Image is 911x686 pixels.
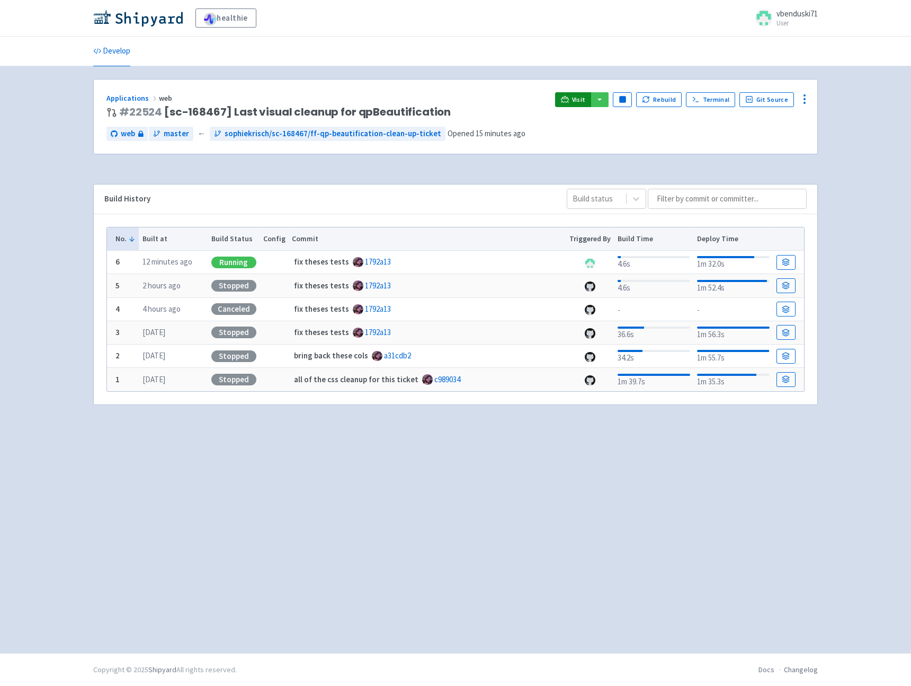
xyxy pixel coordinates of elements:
[697,348,770,364] div: 1m 55.7s
[225,128,441,140] span: sophiekrisch/sc-168467/ff-qp-beautification-clean-up-ticket
[776,372,796,387] a: Build Details
[697,254,770,270] div: 1m 32.0s
[208,227,260,251] th: Build Status
[618,324,690,341] div: 36.6s
[93,10,183,27] img: Shipyard logo
[776,278,796,293] a: Build Details
[142,374,165,384] time: [DATE]
[211,303,256,315] div: Canceled
[195,8,256,28] a: healthie
[164,128,189,140] span: master
[618,254,690,270] div: 4.6s
[211,327,256,338] div: Stopped
[119,106,451,118] span: [sc-168467] Last visual cleanup for qpBeautification
[294,350,368,360] strong: bring back these cols
[776,302,796,316] a: Build Details
[115,350,120,360] b: 2
[618,348,690,364] div: 34.2s
[784,665,818,674] a: Changelog
[104,193,550,205] div: Build History
[693,227,773,251] th: Deploy Time
[211,374,256,385] div: Stopped
[159,93,174,103] span: web
[198,128,206,140] span: ←
[294,257,349,267] strong: fix theses tests
[93,37,130,66] a: Develop
[93,664,237,675] div: Copyright © 2025 All rights reserved.
[697,372,770,388] div: 1m 35.3s
[142,304,181,314] time: 4 hours ago
[697,302,770,316] div: -
[142,327,165,337] time: [DATE]
[142,257,192,267] time: 12 minutes ago
[618,302,690,316] div: -
[294,327,349,337] strong: fix theses tests
[365,304,391,314] a: 1792a13
[115,233,136,244] button: No.
[697,278,770,294] div: 1m 52.4s
[294,280,349,291] strong: fix theses tests
[365,280,391,291] a: 1792a13
[115,304,120,314] b: 4
[566,227,614,251] th: Triggered By
[618,278,690,294] div: 4.6s
[697,324,770,341] div: 1m 56.3s
[776,8,818,19] span: vbenduski71
[739,92,794,107] a: Git Source
[119,104,162,119] a: #22524
[115,374,120,384] b: 1
[115,280,120,291] b: 5
[476,128,525,138] time: 15 minutes ago
[776,325,796,340] a: Build Details
[121,128,135,140] span: web
[448,128,525,138] span: Opened
[106,93,159,103] a: Applications
[636,92,682,107] button: Rebuild
[434,374,460,384] a: c989034
[294,304,349,314] strong: fix theses tests
[749,10,818,27] a: vbenduski71 User
[289,227,566,251] th: Commit
[115,327,120,337] b: 3
[106,127,148,141] a: web
[148,665,176,674] a: Shipyard
[572,95,586,104] span: Visit
[686,92,735,107] a: Terminal
[294,374,418,384] strong: all of the css cleanup for this ticket
[142,350,165,360] time: [DATE]
[211,350,256,362] div: Stopped
[614,227,693,251] th: Build Time
[613,92,632,107] button: Pause
[142,280,181,291] time: 2 hours ago
[210,127,445,141] a: sophiekrisch/sc-168467/ff-qp-beautification-clean-up-ticket
[260,227,289,251] th: Config
[384,350,411,360] a: a31cdb2
[115,257,120,267] b: 6
[139,227,208,251] th: Built at
[555,92,591,107] a: Visit
[758,665,774,674] a: Docs
[211,257,256,268] div: Running
[365,327,391,337] a: 1792a13
[149,127,193,141] a: master
[776,349,796,364] a: Build Details
[648,189,807,209] input: Filter by commit or committer...
[211,280,256,292] div: Stopped
[618,372,690,388] div: 1m 39.7s
[776,255,796,270] a: Build Details
[776,20,818,27] small: User
[365,257,391,267] a: 1792a13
